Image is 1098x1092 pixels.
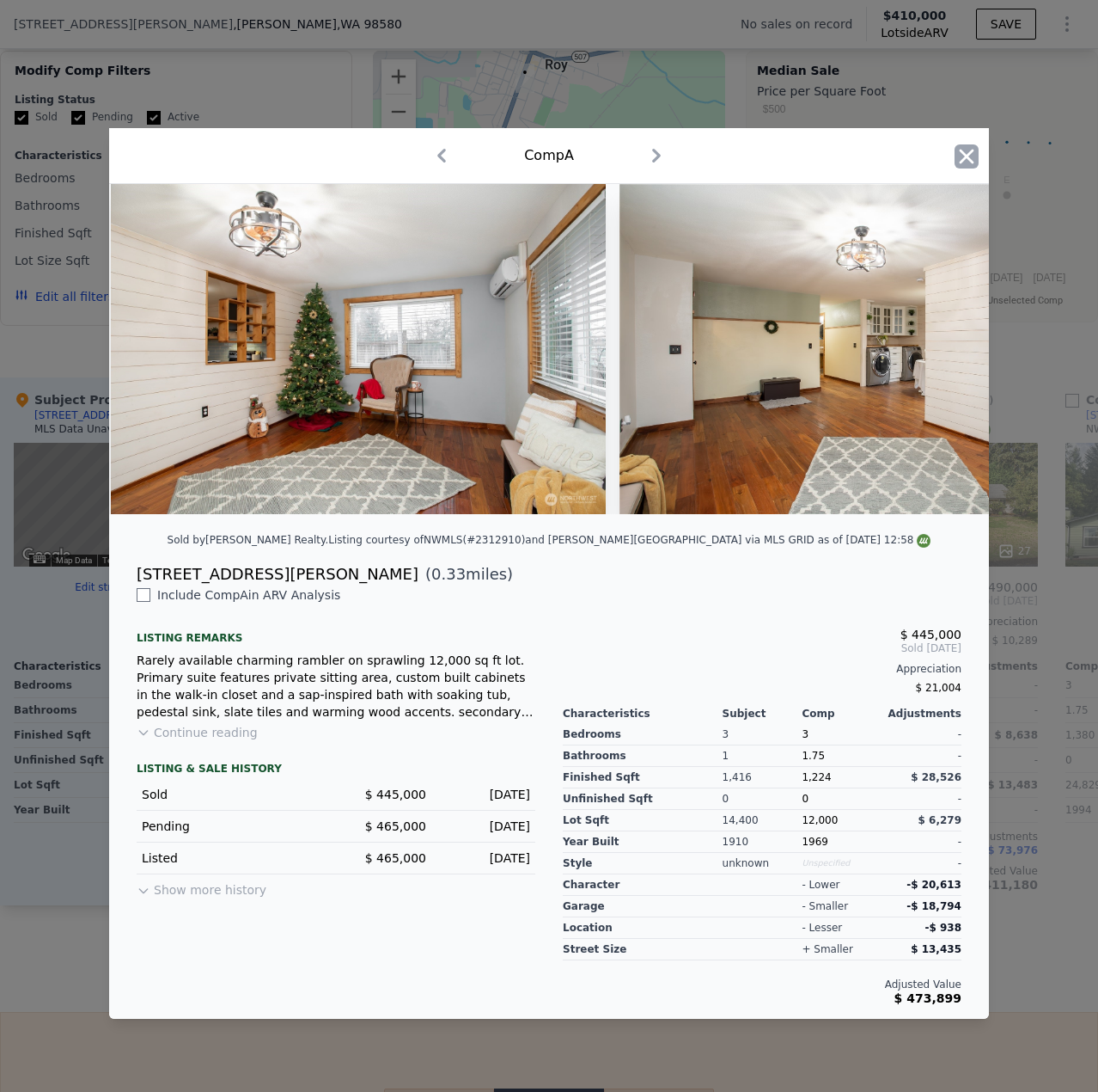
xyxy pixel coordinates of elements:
[723,745,802,767] div: 1
[723,724,802,745] div: 3
[881,745,961,767] div: -
[802,921,842,935] div: - lesser
[802,853,881,874] div: Unspecified
[137,562,418,586] div: [STREET_ADDRESS][PERSON_NAME]
[924,922,961,934] span: -$ 938
[137,874,266,899] button: Show more history
[802,745,881,767] div: 1.75
[524,145,574,166] div: Comp A
[723,831,802,853] div: 1910
[563,767,723,788] div: Finished Sqft
[111,184,606,514] img: Property Img
[563,831,723,853] div: Year Built
[150,588,347,602] span: Include Comp A in ARV Analysis
[563,724,723,745] div: Bedrooms
[723,853,802,874] div: unknown
[563,745,723,767] div: Bathrooms
[137,617,535,645] div: Listing remarks
[802,814,838,826] span: 12,000
[881,724,961,745] div: -
[906,900,961,912] span: -$ 18,794
[802,793,808,805] span: 0
[431,565,466,583] span: 0.33
[802,942,853,956] div: + smaller
[906,879,961,891] span: -$ 20,613
[365,851,426,865] span: $ 465,000
[142,850,322,867] div: Listed
[881,831,961,853] div: -
[563,641,961,655] span: Sold [DATE]
[563,978,961,991] div: Adjusted Value
[440,818,530,835] div: [DATE]
[918,814,961,826] span: $ 6,279
[723,788,802,810] div: 0
[563,853,723,874] div: Style
[365,788,426,801] span: $ 445,000
[440,850,530,867] div: [DATE]
[563,810,723,831] div: Lot Sqft
[916,682,961,694] span: $ 21,004
[911,943,961,955] span: $ 13,435
[911,771,961,783] span: $ 28,526
[142,818,322,835] div: Pending
[894,991,961,1005] span: $ 473,899
[365,819,426,833] span: $ 465,000
[440,786,530,803] div: [DATE]
[723,767,802,788] div: 1,416
[802,831,881,853] div: 1969
[137,652,535,721] div: Rarely available charming rambler on sprawling 12,000 sq ft lot. Primary suite features private s...
[802,728,808,740] span: 3
[563,896,723,917] div: garage
[900,628,961,641] span: $ 445,000
[168,534,329,546] div: Sold by [PERSON_NAME] Realty .
[563,662,961,676] div: Appreciation
[917,534,930,548] img: NWMLS Logo
[802,899,848,913] div: - smaller
[563,874,723,896] div: character
[802,707,881,721] div: Comp
[881,707,961,721] div: Adjustments
[563,707,723,721] div: Characteristics
[563,788,723,810] div: Unfinished Sqft
[723,810,802,831] div: 14,400
[881,788,961,810] div: -
[723,707,802,721] div: Subject
[563,939,723,960] div: street size
[142,786,322,803] div: Sold
[328,534,930,546] div: Listing courtesy of NWMLS (#2312910) and [PERSON_NAME][GEOGRAPHIC_DATA] via MLS GRID as of [DATE]...
[802,771,831,783] span: 1,224
[563,917,723,939] div: location
[418,562,513,586] span: ( miles)
[881,853,961,874] div: -
[137,724,258,741] button: Continue reading
[137,762,535,779] div: LISTING & SALE HISTORY
[802,878,839,892] div: - lower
